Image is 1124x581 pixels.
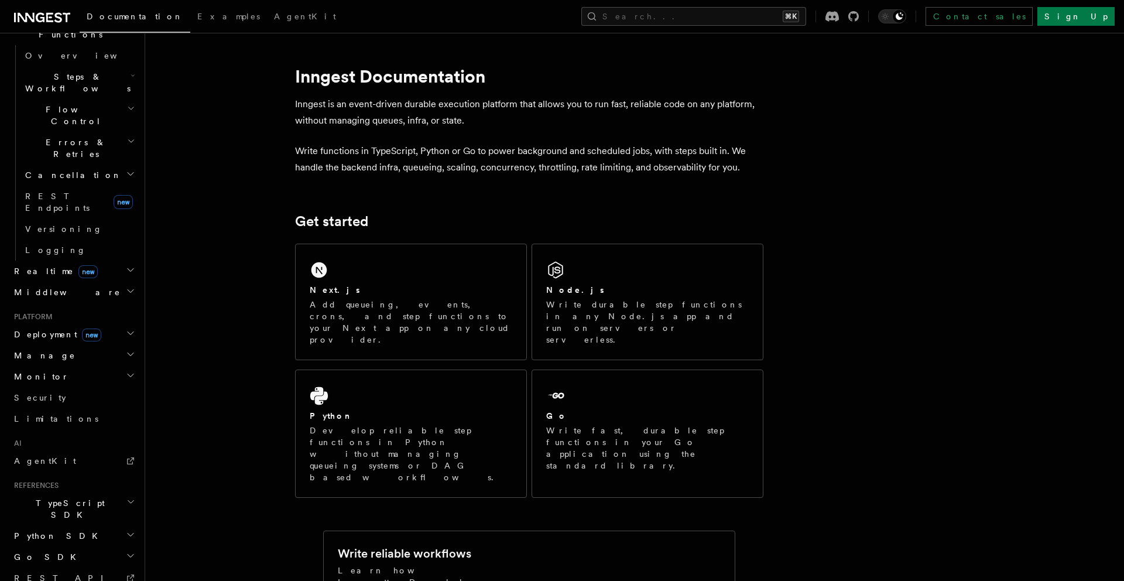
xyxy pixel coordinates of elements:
a: Overview [20,45,138,66]
button: Search...⌘K [581,7,806,26]
button: Manage [9,345,138,366]
h2: Python [310,410,353,422]
p: Write functions in TypeScript, Python or Go to power background and scheduled jobs, with steps bu... [295,143,763,176]
a: Examples [190,4,267,32]
h2: Node.js [546,284,604,296]
span: Manage [9,350,76,361]
a: Documentation [80,4,190,33]
a: Security [9,387,138,408]
h2: Next.js [310,284,360,296]
p: Add queueing, events, crons, and step functions to your Next app on any cloud provider. [310,299,512,346]
button: Realtimenew [9,261,138,282]
span: AgentKit [274,12,336,21]
button: Middleware [9,282,138,303]
a: Logging [20,240,138,261]
span: new [82,329,101,341]
span: Cancellation [20,169,122,181]
span: Steps & Workflows [20,71,131,94]
span: Examples [197,12,260,21]
p: Develop reliable step functions in Python without managing queueing systems or DAG based workflows. [310,425,512,483]
h1: Inngest Documentation [295,66,763,87]
a: REST Endpointsnew [20,186,138,218]
button: Steps & Workflows [20,66,138,99]
span: Platform [9,312,53,322]
a: PythonDevelop reliable step functions in Python without managing queueing systems or DAG based wo... [295,370,527,498]
span: Deployment [9,329,101,340]
span: AI [9,439,22,448]
a: Get started [295,213,368,230]
button: Toggle dark mode [878,9,906,23]
button: Flow Control [20,99,138,132]
p: Write fast, durable step functions in your Go application using the standard library. [546,425,749,471]
a: GoWrite fast, durable step functions in your Go application using the standard library. [532,370,763,498]
span: Versioning [25,224,102,234]
span: Overview [25,51,146,60]
h2: Write reliable workflows [338,545,471,562]
a: Versioning [20,218,138,240]
button: Cancellation [20,165,138,186]
h2: Go [546,410,567,422]
button: Python SDK [9,525,138,546]
span: new [114,195,133,209]
span: Middleware [9,286,121,298]
p: Inngest is an event-driven durable execution platform that allows you to run fast, reliable code ... [295,96,763,129]
button: TypeScript SDK [9,493,138,525]
a: AgentKit [9,450,138,471]
span: AgentKit [14,456,76,466]
div: Inngest Functions [9,45,138,261]
span: new [78,265,98,278]
a: Contact sales [926,7,1033,26]
kbd: ⌘K [783,11,799,22]
a: Limitations [9,408,138,429]
span: Go SDK [9,551,83,563]
span: References [9,481,59,490]
span: Realtime [9,265,98,277]
span: Logging [25,245,86,255]
a: AgentKit [267,4,343,32]
span: TypeScript SDK [9,497,126,521]
span: Security [14,393,66,402]
button: Deploymentnew [9,324,138,345]
span: Limitations [14,414,98,423]
span: REST Endpoints [25,192,90,213]
button: Go SDK [9,546,138,568]
span: Documentation [87,12,183,21]
button: Errors & Retries [20,132,138,165]
button: Monitor [9,366,138,387]
span: Python SDK [9,530,105,542]
a: Sign Up [1037,7,1115,26]
span: Errors & Retries [20,136,127,160]
span: Flow Control [20,104,127,127]
p: Write durable step functions in any Node.js app and run on servers or serverless. [546,299,749,346]
a: Next.jsAdd queueing, events, crons, and step functions to your Next app on any cloud provider. [295,244,527,360]
span: Monitor [9,371,69,382]
a: Node.jsWrite durable step functions in any Node.js app and run on servers or serverless. [532,244,763,360]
